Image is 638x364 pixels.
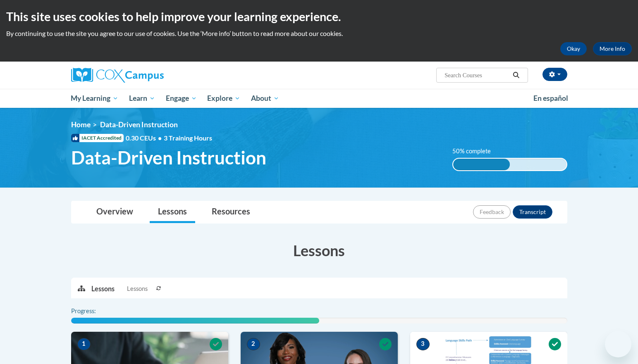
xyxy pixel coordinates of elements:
[127,284,148,293] span: Lessons
[71,120,91,129] a: Home
[202,89,246,108] a: Explore
[71,240,567,261] h3: Lessons
[91,284,115,293] p: Lessons
[124,89,160,108] a: Learn
[160,89,202,108] a: Engage
[473,205,511,219] button: Feedback
[513,205,552,219] button: Transcript
[251,93,279,103] span: About
[158,134,162,142] span: •
[246,89,284,108] a: About
[203,201,258,223] a: Resources
[247,338,260,350] span: 2
[6,8,632,25] h2: This site uses cookies to help improve your learning experience.
[593,42,632,55] a: More Info
[533,94,568,102] span: En español
[129,93,155,103] span: Learn
[71,93,118,103] span: My Learning
[71,307,119,316] label: Progress:
[77,338,91,350] span: 1
[542,68,567,81] button: Account Settings
[71,68,228,83] a: Cox Campus
[510,70,522,80] button: Search
[166,93,197,103] span: Engage
[71,147,266,169] span: Data-Driven Instruction
[6,29,632,38] p: By continuing to use the site you agree to our use of cookies. Use the ‘More info’ button to read...
[88,201,141,223] a: Overview
[528,90,573,107] a: En español
[416,338,430,350] span: 3
[150,201,195,223] a: Lessons
[71,134,124,142] span: IACET Accredited
[207,93,240,103] span: Explore
[605,331,631,357] iframe: Button to launch messaging window
[126,133,164,143] span: 0.30 CEUs
[453,159,510,170] div: 50% complete
[444,70,510,80] input: Search Courses
[452,147,500,156] label: 50% complete
[71,68,164,83] img: Cox Campus
[100,120,178,129] span: Data-Driven Instruction
[164,134,212,142] span: 3 Training Hours
[560,42,587,55] button: Okay
[59,89,580,108] div: Main menu
[66,89,124,108] a: My Learning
